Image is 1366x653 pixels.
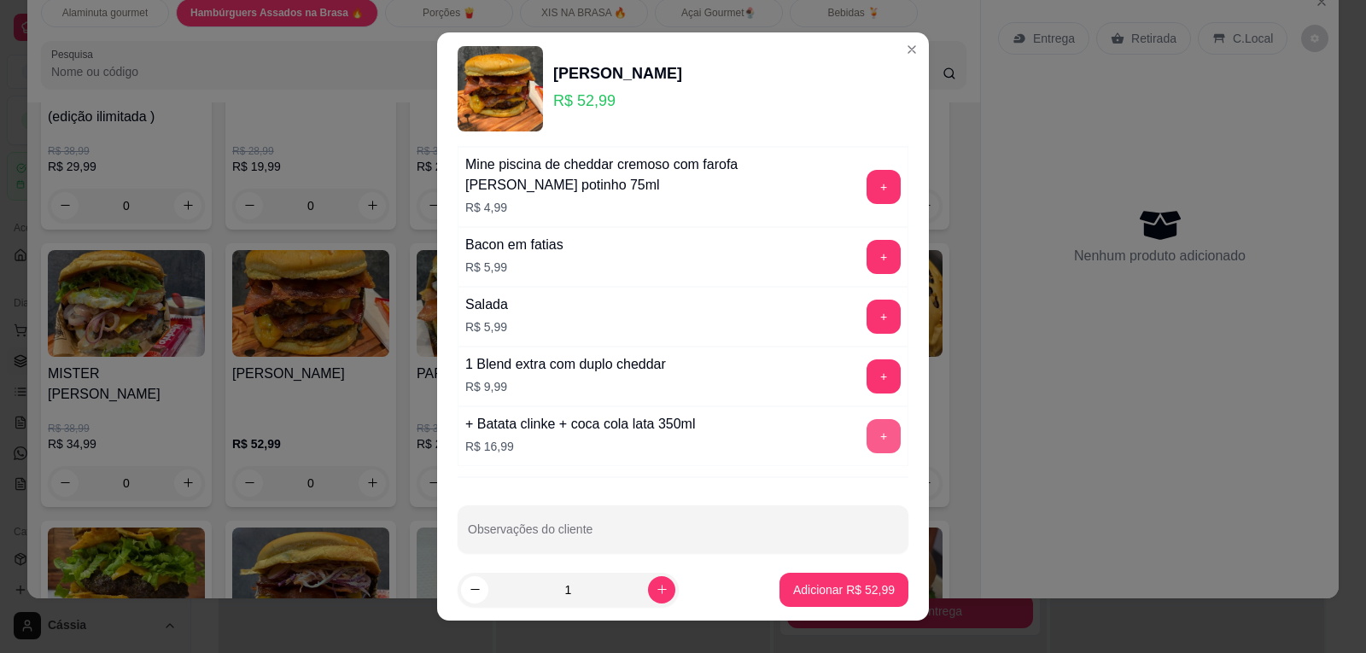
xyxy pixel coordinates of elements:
[553,89,682,113] p: R$ 52,99
[465,414,696,434] div: + Batata clinke + coca cola lata 350ml
[465,235,563,255] div: Bacon em fatias
[867,419,901,453] button: add
[461,576,488,603] button: decrease-product-quantity
[779,573,908,607] button: Adicionar R$ 52,99
[465,294,508,315] div: Salada
[867,359,901,394] button: add
[458,46,543,131] img: product-image
[465,155,853,195] div: Mine piscina de cheddar cremoso com farofa [PERSON_NAME] potinho 75ml
[898,36,925,63] button: Close
[867,170,901,204] button: add
[468,528,898,545] input: Observações do cliente
[553,61,682,85] div: [PERSON_NAME]
[465,438,696,455] p: R$ 16,99
[465,199,853,216] p: R$ 4,99
[793,581,895,598] p: Adicionar R$ 52,99
[867,300,901,334] button: add
[648,576,675,603] button: increase-product-quantity
[465,259,563,276] p: R$ 5,99
[465,378,666,395] p: R$ 9,99
[867,240,901,274] button: add
[465,354,666,375] div: 1 Blend extra com duplo cheddar
[465,318,508,335] p: R$ 5,99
